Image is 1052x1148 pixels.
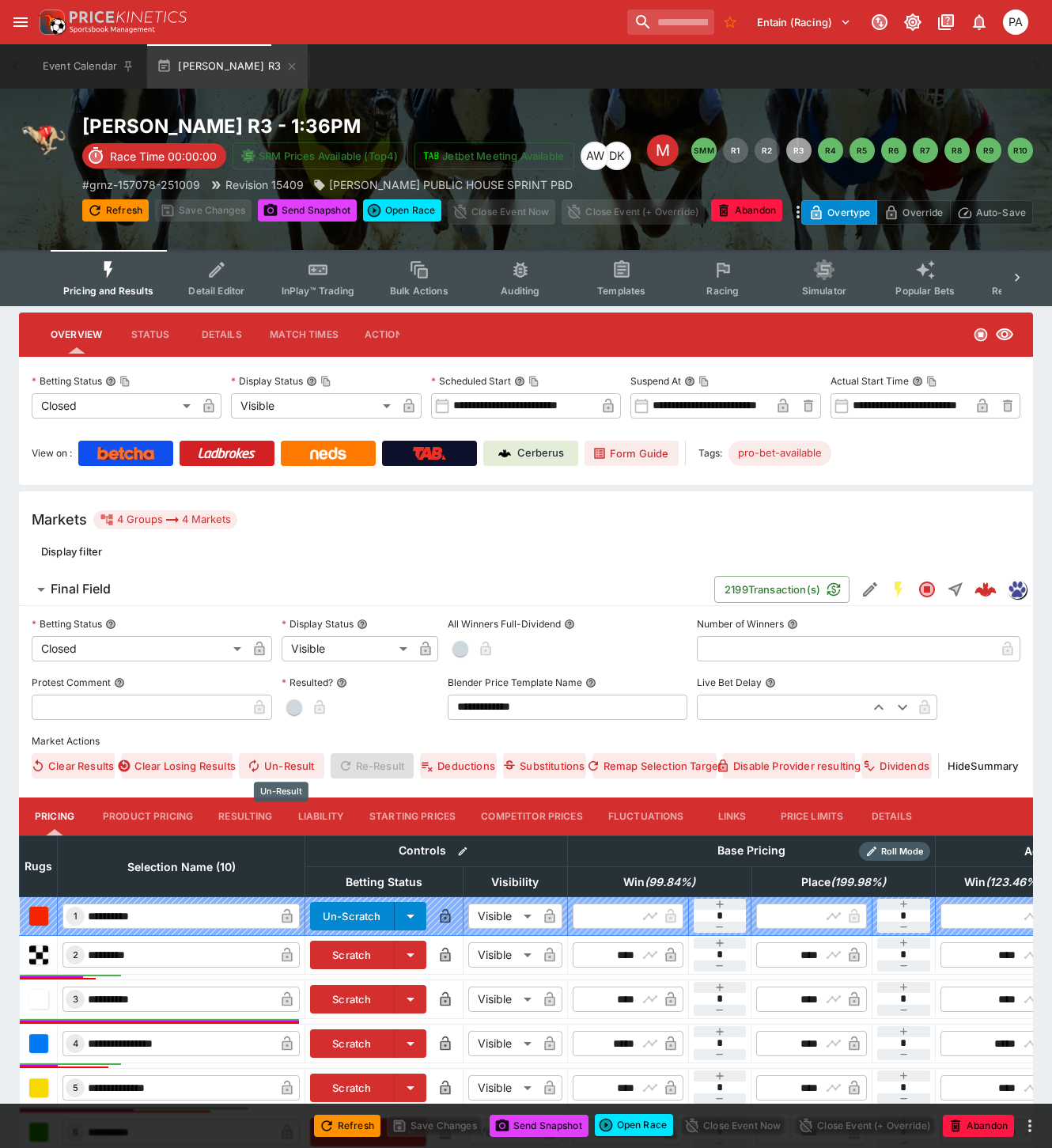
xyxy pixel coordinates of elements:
em: ( 99.84 %) [645,873,695,892]
span: Bulk Actions [390,285,448,297]
p: Betting Status [32,374,102,388]
img: PriceKinetics [70,11,187,23]
span: Roll Mode [875,845,930,858]
div: Dabin Kim [603,142,631,170]
button: Protest Comment [114,677,125,688]
button: Competitor Prices [468,798,596,835]
svg: Visible [995,325,1014,344]
button: Scratch [310,941,395,969]
span: 1 [70,911,81,922]
button: Clear Results [32,753,115,779]
span: Visibility [474,873,556,892]
button: Notifications [965,8,993,36]
span: InPlay™ Trading [282,285,354,297]
p: Override [903,204,943,221]
img: greyhound_racing.png [19,114,70,165]
span: Selection Name (10) [110,858,253,877]
div: Visible [468,1031,537,1056]
span: 3 [70,994,81,1005]
button: Price Limits [768,798,857,835]
button: Send Snapshot [258,199,357,222]
button: Abandon [943,1115,1014,1137]
svg: Closed [973,327,989,343]
button: Auto-Save [950,200,1033,225]
p: Protest Comment [32,676,111,689]
button: SRM Prices Available (Top4) [233,142,408,169]
button: [PERSON_NAME] R3 [147,44,308,89]
button: Dividends [861,753,932,779]
p: Blender Price Template Name [448,676,582,689]
button: Number of Winners [787,619,798,630]
button: R4 [818,138,843,163]
button: SMM [691,138,717,163]
button: Final Field [19,574,714,605]
div: Un-Result [254,782,308,801]
button: R5 [850,138,875,163]
button: R10 [1008,138,1033,163]
button: Copy To Clipboard [119,376,131,387]
button: R3 [786,138,812,163]
nav: pagination navigation [691,138,1033,163]
button: HideSummary [945,753,1020,779]
button: Connected to PK [865,8,894,36]
em: ( 199.98 %) [831,873,886,892]
div: O'SHEA'S PUBLIC HOUSE SPRINT PBD [313,176,573,193]
button: Actions [351,316,422,354]
div: split button [595,1114,673,1136]
p: Overtype [827,204,870,221]
button: Override [876,200,950,225]
p: Copy To Clipboard [82,176,200,193]
a: Form Guide [585,441,679,466]
th: Controls [305,835,568,866]
p: All Winners Full-Dividend [448,617,561,631]
button: Closed [913,575,941,604]
input: search [627,9,714,35]
span: excl. Emergencies (199.98%) [784,873,903,892]
button: Display StatusCopy To Clipboard [306,376,317,387]
button: Scratch [310,1074,395,1102]
p: Display Status [231,374,303,388]
span: Simulator [802,285,846,297]
div: 4 Groups 4 Markets [100,510,231,529]
a: Cerberus [483,441,578,466]
button: Refresh [82,199,149,222]
button: Clear Losing Results [121,753,233,779]
button: Bulk edit [452,841,473,862]
button: Scratch [310,985,395,1013]
button: Un-Result [239,753,324,779]
button: Copy To Clipboard [926,376,937,387]
span: Pricing and Results [63,285,153,297]
span: excl. Emergencies (99.84%) [606,873,713,892]
button: Straight [941,575,970,604]
div: Visible [468,904,537,929]
button: R8 [944,138,970,163]
button: Display filter [32,539,112,564]
div: Amanda Whitta [581,142,609,170]
div: Show/hide Price Roll mode configuration. [859,842,930,861]
p: Auto-Save [976,204,1026,221]
img: jetbet-logo.svg [423,148,439,164]
a: 6b4238bc-1348-4d2e-8f16-ba389cc567ed [970,574,1001,605]
img: Cerberus [498,447,511,460]
button: Un-Scratch [310,902,395,930]
span: 2 [70,949,81,960]
div: Event type filters [51,250,1001,306]
img: Sportsbook Management [70,26,155,33]
button: R1 [723,138,748,163]
span: Popular Bets [895,285,955,297]
button: Peter Addley [998,5,1033,40]
button: Resulting [206,798,285,835]
button: No Bookmarks [717,9,743,35]
p: Revision 15409 [225,176,304,193]
label: Tags: [698,441,722,466]
button: Pricing [19,798,90,835]
img: Neds [310,447,346,460]
button: Overview [38,316,115,354]
button: Toggle light/dark mode [899,8,927,36]
p: Resulted? [282,676,333,689]
button: Details [186,316,257,354]
div: Peter Addley [1003,9,1028,35]
button: Select Tenant [747,9,861,35]
button: SGM Enabled [884,575,913,604]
